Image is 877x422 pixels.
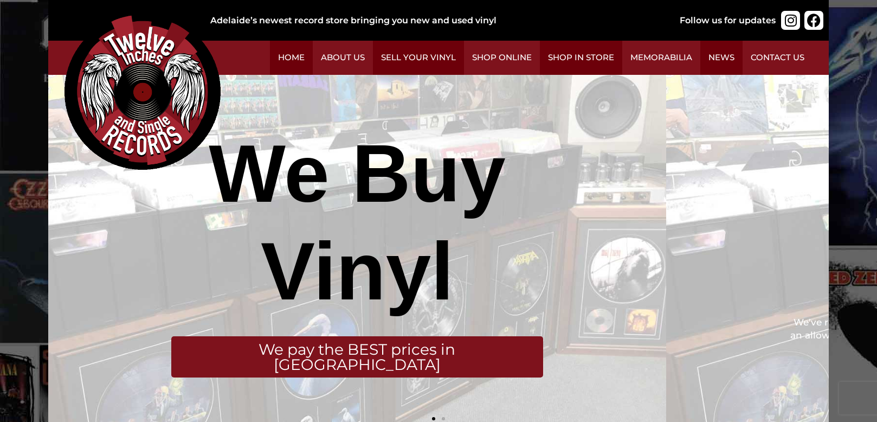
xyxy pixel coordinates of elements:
a: Sell Your Vinyl [373,41,464,75]
div: We Buy Vinyl [171,125,543,320]
div: Adelaide’s newest record store bringing you new and used vinyl [210,14,645,27]
span: Go to slide 2 [442,417,445,420]
a: Home [270,41,313,75]
div: We pay the BEST prices in [GEOGRAPHIC_DATA] [171,336,543,378]
span: Go to slide 1 [432,417,435,420]
a: Contact Us [743,41,812,75]
div: Follow us for updates [680,14,776,27]
a: Shop Online [464,41,540,75]
a: About Us [313,41,373,75]
a: Memorabilia [622,41,700,75]
a: News [700,41,743,75]
a: Shop in Store [540,41,622,75]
